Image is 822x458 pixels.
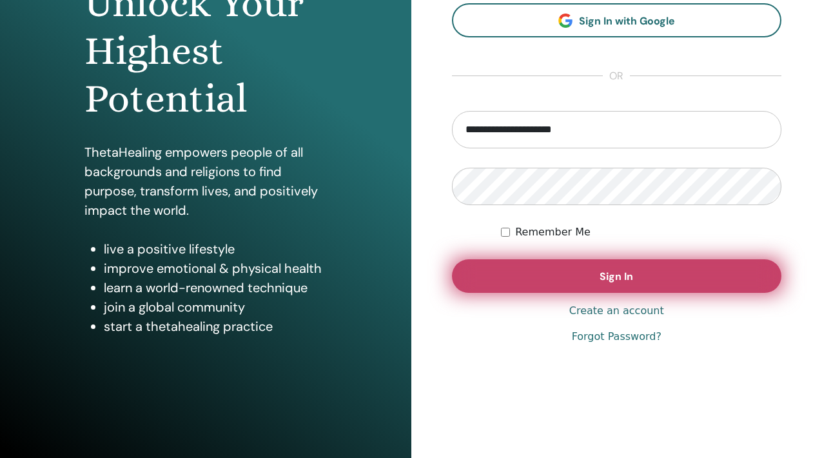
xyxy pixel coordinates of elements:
a: Sign In with Google [452,3,782,37]
a: Create an account [569,303,664,319]
li: start a thetahealing practice [104,317,326,336]
li: improve emotional & physical health [104,259,326,278]
li: live a positive lifestyle [104,239,326,259]
span: Sign In with Google [579,14,675,28]
label: Remember Me [515,224,591,240]
span: or [603,68,630,84]
p: ThetaHealing empowers people of all backgrounds and religions to find purpose, transform lives, a... [84,143,326,220]
a: Forgot Password? [572,329,661,344]
li: learn a world-renowned technique [104,278,326,297]
li: join a global community [104,297,326,317]
div: Keep me authenticated indefinitely or until I manually logout [501,224,781,240]
button: Sign In [452,259,782,293]
span: Sign In [600,270,633,283]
